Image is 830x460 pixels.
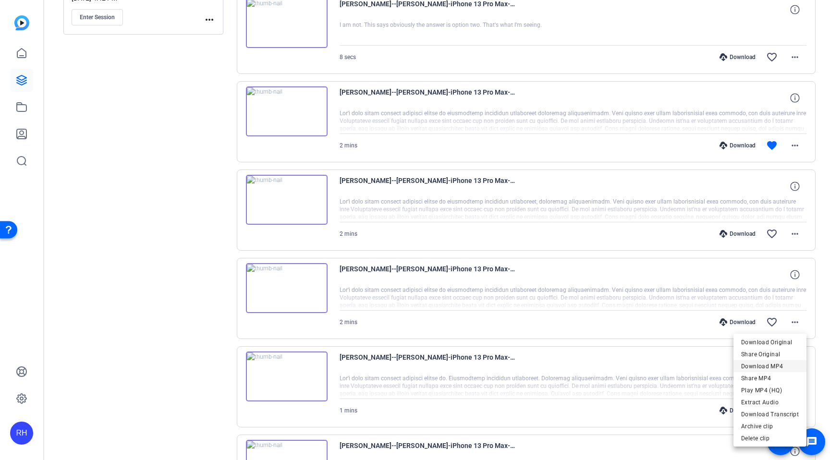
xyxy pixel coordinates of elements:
span: Play MP4 (HQ) [741,385,799,396]
span: Share Original [741,349,799,360]
span: Download MP4 [741,361,799,372]
span: Download Transcript [741,409,799,420]
span: Share MP4 [741,373,799,384]
span: Archive clip [741,421,799,432]
span: Download Original [741,337,799,348]
span: Delete clip [741,433,799,444]
span: Extract Audio [741,397,799,408]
